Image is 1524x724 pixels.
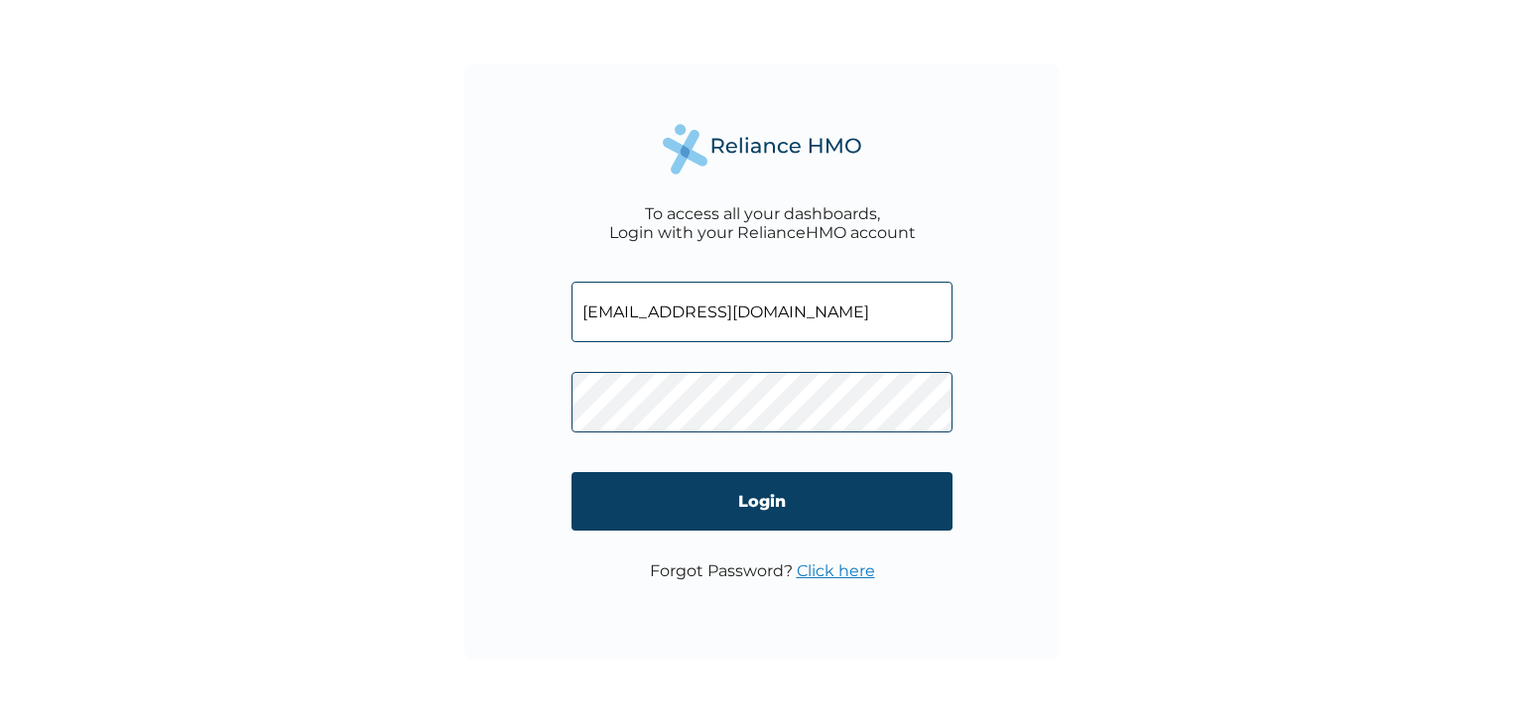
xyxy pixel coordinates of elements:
input: Login [571,472,952,531]
div: To access all your dashboards, Login with your RelianceHMO account [609,204,916,242]
input: Email address or HMO ID [571,282,952,342]
img: Reliance Health's Logo [663,124,861,175]
p: Forgot Password? [650,561,875,580]
a: Click here [797,561,875,580]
